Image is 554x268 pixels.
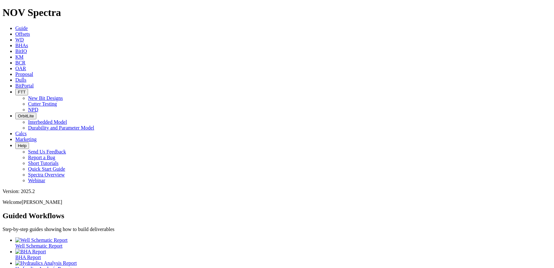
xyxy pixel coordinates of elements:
a: KM [15,54,24,60]
a: BitPortal [15,83,34,88]
a: Short Tutorials [28,160,59,166]
a: BCR [15,60,26,65]
a: BHAs [15,43,28,48]
a: Dulls [15,77,26,83]
span: [PERSON_NAME] [22,199,62,205]
a: Cutter Testing [28,101,57,107]
a: Quick Start Guide [28,166,65,172]
span: Help [18,143,26,148]
h2: Guided Workflows [3,212,551,220]
a: OAR [15,66,26,71]
a: Webinar [28,178,45,183]
a: Spectra Overview [28,172,65,177]
a: BHA Report BHA Report [15,249,551,260]
a: WD [15,37,24,42]
p: Welcome [3,199,551,205]
span: BHA Report [15,255,41,260]
a: Interbedded Model [28,119,67,125]
a: Durability and Parameter Model [28,125,94,130]
a: Offsets [15,31,30,37]
img: Hydraulics Analysis Report [15,260,77,266]
span: OrbitLite [18,114,34,118]
a: Report a Bug [28,155,55,160]
button: Help [15,142,29,149]
button: FTT [15,89,28,95]
span: Well Schematic Report [15,243,62,249]
a: Proposal [15,71,33,77]
img: BHA Report [15,249,46,255]
h1: NOV Spectra [3,7,551,19]
a: Marketing [15,137,37,142]
a: Calcs [15,131,27,136]
p: Step-by-step guides showing how to build deliverables [3,227,551,232]
button: OrbitLite [15,113,36,119]
a: Well Schematic Report Well Schematic Report [15,237,551,249]
div: Version: 2025.2 [3,189,551,194]
a: New Bit Designs [28,95,63,101]
img: Well Schematic Report [15,237,68,243]
span: FTT [18,90,26,94]
a: Guide [15,26,28,31]
a: BitIQ [15,48,27,54]
a: NPD [28,107,38,112]
a: Send Us Feedback [28,149,66,154]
